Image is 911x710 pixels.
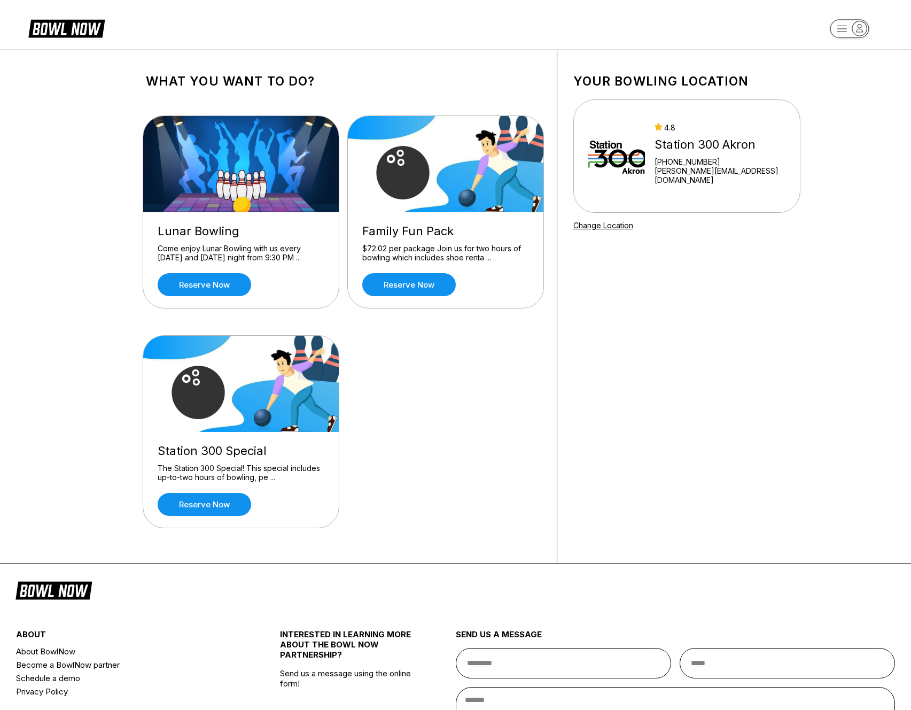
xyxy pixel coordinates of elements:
div: Lunar Bowling [158,224,324,238]
img: Family Fun Pack [348,116,544,212]
img: Station 300 Akron [588,116,645,196]
div: about [16,629,236,645]
div: Station 300 Special [158,444,324,458]
h1: What you want to do? [146,74,541,89]
a: Change Location [573,221,633,230]
div: Come enjoy Lunar Bowling with us every [DATE] and [DATE] night from 9:30 PM ... [158,244,324,263]
h1: Your bowling location [573,74,800,89]
a: Become a BowlNow partner [16,658,236,672]
img: Station 300 Special [143,336,340,432]
div: Station 300 Akron [655,137,786,152]
a: Privacy Policy [16,685,236,698]
div: INTERESTED IN LEARNING MORE ABOUT THE BOWL NOW PARTNERSHIP? [280,629,412,668]
div: $72.02 per package Join us for two hours of bowling which includes shoe renta ... [362,244,529,263]
div: Family Fun Pack [362,224,529,238]
div: The Station 300 Special! This special includes up-to-two hours of bowling, pe ... [158,464,324,482]
div: [PHONE_NUMBER] [655,157,786,166]
a: Schedule a demo [16,672,236,685]
a: [PERSON_NAME][EMAIL_ADDRESS][DOMAIN_NAME] [655,166,786,184]
div: 4.8 [655,123,786,132]
div: send us a message [456,629,896,648]
a: Reserve now [158,273,251,296]
a: Reserve now [158,493,251,516]
img: Lunar Bowling [143,116,340,212]
a: Reserve now [362,273,456,296]
a: About BowlNow [16,645,236,658]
